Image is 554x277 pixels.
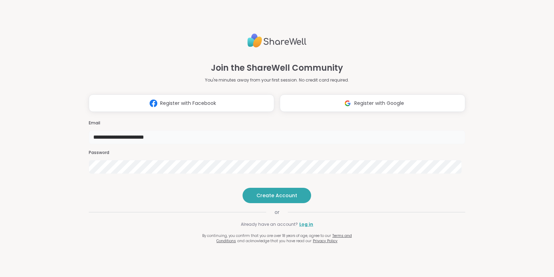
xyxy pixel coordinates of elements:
span: or [266,209,288,216]
span: and acknowledge that you have read our [237,238,311,244]
button: Create Account [243,188,311,203]
a: Log in [299,221,313,228]
span: Already have an account? [241,221,298,228]
img: ShareWell Logomark [341,97,354,110]
h3: Password [89,150,465,156]
span: Create Account [256,192,297,199]
a: Privacy Policy [313,238,338,244]
button: Register with Google [280,94,465,112]
span: By continuing, you confirm that you are over 18 years of age, agree to our [202,233,331,238]
span: Register with Facebook [160,100,216,107]
h1: Join the ShareWell Community [211,62,343,74]
h3: Email [89,120,465,126]
p: You're minutes away from your first session. No credit card required. [205,77,349,83]
a: Terms and Conditions [216,233,352,244]
img: ShareWell Logomark [147,97,160,110]
span: Register with Google [354,100,404,107]
button: Register with Facebook [89,94,274,112]
img: ShareWell Logo [247,31,307,51]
